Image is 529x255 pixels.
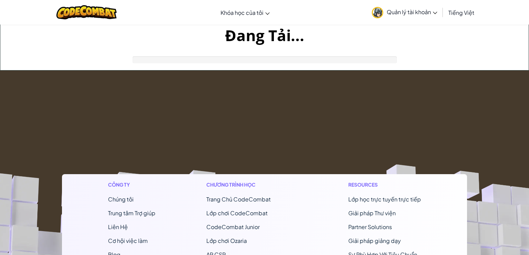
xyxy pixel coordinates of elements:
[348,237,401,244] a: Giải pháp giảng dạy
[221,9,263,16] span: Khóa học của tôi
[348,196,421,203] a: Lớp học trực tuyến trực tiếp
[372,7,383,18] img: avatar
[348,209,396,217] a: Giải pháp Thư viện
[445,3,478,22] a: Tiếng Việt
[348,223,392,230] a: Partner Solutions
[206,181,297,188] h1: Chương trình học
[108,196,134,203] a: Chúng tôi
[206,196,271,203] span: Trang Chủ CodeCombat
[0,25,529,46] h1: Đang Tải...
[206,223,260,230] a: CodeCombat Junior
[108,181,155,188] h1: Công ty
[387,8,437,16] span: Quản lý tài khoản
[368,1,441,23] a: Quản lý tài khoản
[206,209,268,217] a: Lớp chơi CodeCombat
[448,9,474,16] span: Tiếng Việt
[108,223,128,230] span: Liên Hệ
[348,181,421,188] h1: Resources
[56,5,117,19] img: CodeCombat logo
[108,209,155,217] a: Trung tâm Trợ giúp
[108,237,148,244] a: Cơ hội việc làm
[206,237,247,244] a: Lớp chơi Ozaria
[217,3,273,22] a: Khóa học của tôi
